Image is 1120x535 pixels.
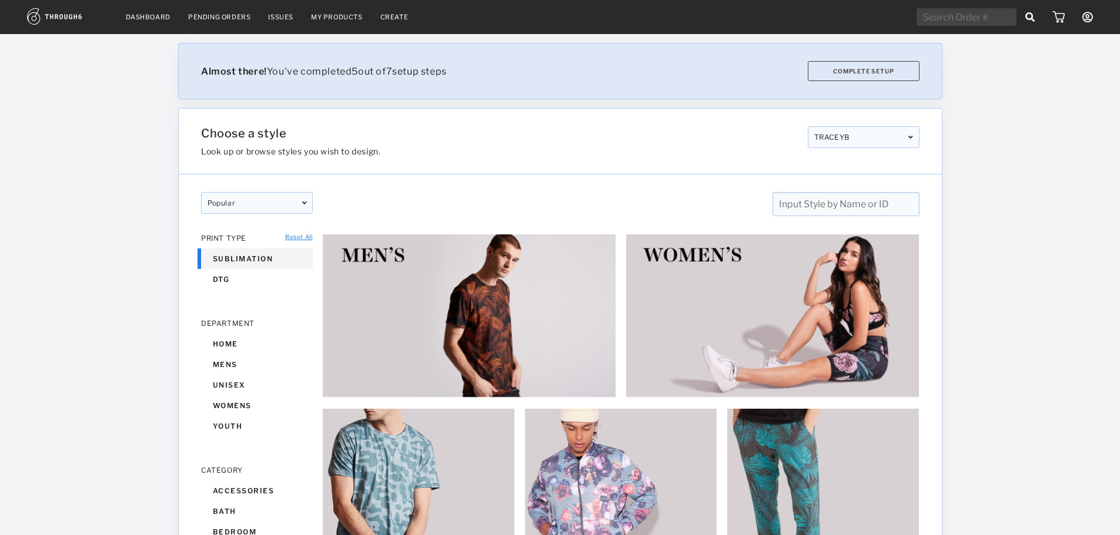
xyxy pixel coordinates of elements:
div: bath [201,501,313,521]
div: popular [201,192,313,214]
div: womens [201,395,313,416]
img: logo.1c10ca64.svg [27,8,108,25]
div: home [201,334,313,354]
img: f3f31b48-a2b5-4a7c-bfe3-cefc7af643ab.jpg [322,234,616,398]
a: Pending Orders [188,13,250,21]
span: You've completed 5 out of 7 setup steps [201,66,447,77]
a: Issues [268,13,293,21]
input: Search Order # [917,8,1017,26]
a: My Products [311,13,363,21]
div: DEPARTMENT [201,319,313,328]
a: Create [380,13,409,21]
div: CATEGORY [201,466,313,475]
div: dtg [201,269,313,290]
div: TRACEYB [807,126,919,148]
a: Dashboard [126,13,170,21]
div: accessories [201,480,313,501]
h1: Choose a style [201,126,798,140]
b: Almost there! [201,66,267,77]
h3: Look up or browse styles you wish to design. [201,146,798,156]
img: 0a79347b-2767-434f-905a-2706b6c48baf.jpg [626,234,920,398]
div: mens [201,354,313,375]
div: sublimation [201,248,313,269]
button: Complete Setup [807,61,919,81]
input: Input Style by Name or ID [772,192,919,216]
div: PRINT TYPE [201,234,313,243]
img: icon_cart.dab5cea1.svg [1052,11,1065,23]
a: Reset All [285,233,312,240]
div: unisex [201,375,313,395]
div: youth [201,416,313,436]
